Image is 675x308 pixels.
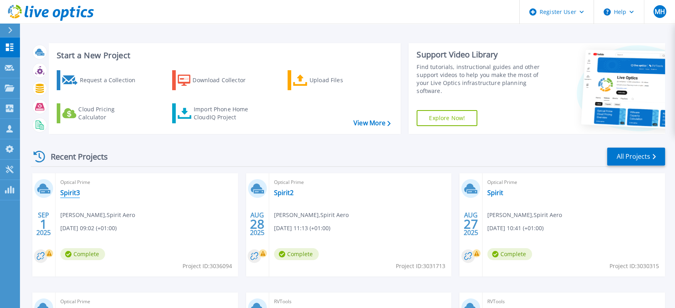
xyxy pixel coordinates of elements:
[60,211,135,219] span: [PERSON_NAME] , Spirit Aero
[417,63,546,95] div: Find tutorials, instructional guides and other support videos to help you make the most of your L...
[310,72,373,88] div: Upload Files
[274,189,294,197] a: Spirit2
[57,103,146,123] a: Cloud Pricing Calculator
[274,211,349,219] span: [PERSON_NAME] , Spirit Aero
[417,110,477,126] a: Explore Now!
[60,178,233,187] span: Optical Prime
[60,189,80,197] a: Spirit3
[60,224,117,233] span: [DATE] 09:02 (+01:00)
[464,221,478,227] span: 27
[654,8,665,15] span: MH
[463,209,478,239] div: AUG 2025
[487,248,532,260] span: Complete
[79,72,143,88] div: Request a Collection
[36,209,51,239] div: SEP 2025
[353,119,391,127] a: View More
[487,189,503,197] a: Spirit
[487,211,562,219] span: [PERSON_NAME] , Spirit Aero
[31,147,119,166] div: Recent Projects
[57,51,390,60] h3: Start a New Project
[57,70,146,90] a: Request a Collection
[607,148,665,166] a: All Projects
[609,262,659,270] span: Project ID: 3030315
[417,49,546,60] div: Support Video Library
[250,221,264,227] span: 28
[172,70,261,90] a: Download Collector
[487,224,544,233] span: [DATE] 10:41 (+01:00)
[40,221,47,227] span: 1
[274,248,319,260] span: Complete
[487,297,660,306] span: RVTools
[396,262,445,270] span: Project ID: 3031713
[487,178,660,187] span: Optical Prime
[193,72,256,88] div: Download Collector
[194,105,256,121] div: Import Phone Home CloudIQ Project
[288,70,377,90] a: Upload Files
[60,297,233,306] span: Optical Prime
[274,297,447,306] span: RVTools
[250,209,265,239] div: AUG 2025
[274,178,447,187] span: Optical Prime
[183,262,232,270] span: Project ID: 3036094
[60,248,105,260] span: Complete
[78,105,142,121] div: Cloud Pricing Calculator
[274,224,330,233] span: [DATE] 11:13 (+01:00)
